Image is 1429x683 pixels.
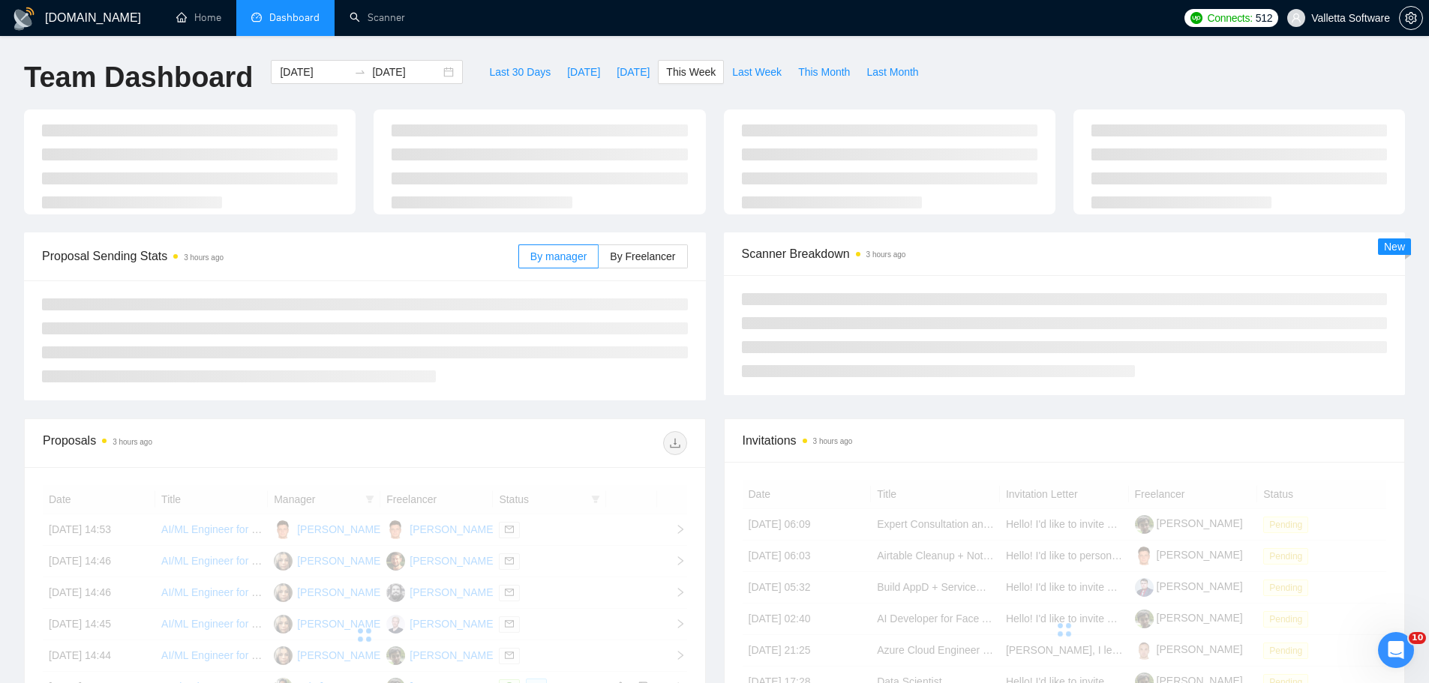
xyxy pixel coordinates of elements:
[1399,12,1423,24] a: setting
[280,64,348,80] input: Start date
[350,11,405,24] a: searchScanner
[724,60,790,84] button: Last Week
[24,60,253,95] h1: Team Dashboard
[530,250,587,262] span: By manager
[1378,632,1414,668] iframe: Intercom live chat
[354,66,366,78] span: to
[269,11,320,24] span: Dashboard
[743,431,1387,450] span: Invitations
[866,250,906,259] time: 3 hours ago
[1399,6,1423,30] button: setting
[1384,241,1405,253] span: New
[658,60,724,84] button: This Week
[12,7,36,31] img: logo
[866,64,918,80] span: Last Month
[610,250,675,262] span: By Freelancer
[742,244,1388,263] span: Scanner Breakdown
[790,60,858,84] button: This Month
[251,12,262,22] span: dashboard
[481,60,559,84] button: Last 30 Days
[489,64,551,80] span: Last 30 Days
[1400,12,1422,24] span: setting
[666,64,716,80] span: This Week
[354,66,366,78] span: swap-right
[617,64,650,80] span: [DATE]
[858,60,926,84] button: Last Month
[813,437,853,445] time: 3 hours ago
[798,64,850,80] span: This Month
[559,60,608,84] button: [DATE]
[608,60,658,84] button: [DATE]
[184,253,224,262] time: 3 hours ago
[43,431,365,455] div: Proposals
[113,438,152,446] time: 3 hours ago
[1190,12,1202,24] img: upwork-logo.png
[1291,13,1301,23] span: user
[372,64,440,80] input: End date
[176,11,221,24] a: homeHome
[1207,10,1252,26] span: Connects:
[1409,632,1426,644] span: 10
[567,64,600,80] span: [DATE]
[42,247,518,265] span: Proposal Sending Stats
[1256,10,1272,26] span: 512
[732,64,782,80] span: Last Week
